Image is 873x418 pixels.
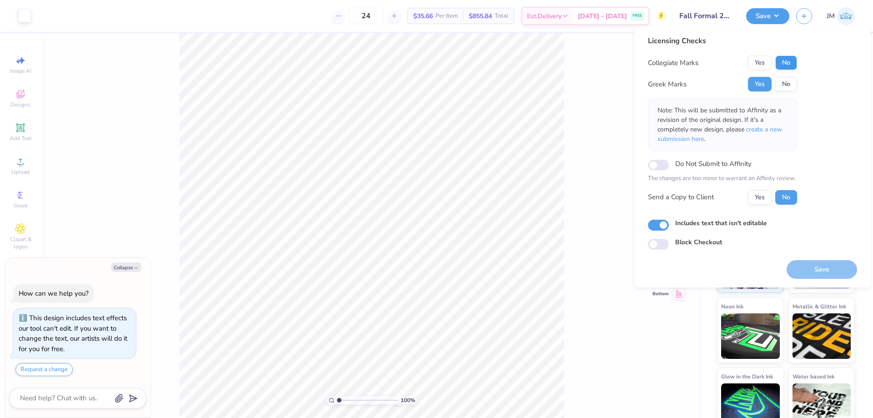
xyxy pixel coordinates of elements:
[827,11,835,21] span: JM
[19,313,127,353] div: This design includes text effects our tool can't edit. If you want to change the text, our artist...
[657,106,788,144] p: Note: This will be submitted to Affinity as a revision of the original design. If it's a complete...
[675,158,752,170] label: Do Not Submit to Affinity
[675,218,767,228] label: Includes text that isn't editable
[748,190,772,205] button: Yes
[748,77,772,91] button: Yes
[793,313,851,359] img: Metallic & Glitter Ink
[10,135,31,142] span: Add Text
[527,11,562,21] span: Est. Delivery
[436,11,458,21] span: Per Item
[721,313,780,359] img: Neon Ink
[19,289,89,298] div: How can we help you?
[648,58,698,68] div: Collegiate Marks
[793,302,846,311] span: Metallic & Glitter Ink
[775,55,797,70] button: No
[648,174,797,183] p: The changes are too minor to warrant an Affinity review.
[11,168,30,176] span: Upload
[10,101,30,108] span: Designs
[632,13,642,19] span: FREE
[672,7,739,25] input: Untitled Design
[469,11,492,21] span: $855.84
[15,363,73,376] button: Request a change
[827,7,855,25] a: JM
[413,11,433,21] span: $35.66
[748,55,772,70] button: Yes
[793,372,834,381] span: Water based Ink
[775,190,797,205] button: No
[348,8,384,24] input: – –
[648,79,687,90] div: Greek Marks
[721,302,743,311] span: Neon Ink
[675,237,722,247] label: Block Checkout
[652,291,669,297] span: Bottom
[401,396,415,404] span: 100 %
[578,11,627,21] span: [DATE] - [DATE]
[5,236,36,250] span: Clipart & logos
[746,8,789,24] button: Save
[14,202,28,209] span: Greek
[495,11,508,21] span: Total
[648,35,797,46] div: Licensing Checks
[111,262,141,272] button: Collapse
[648,192,714,202] div: Send a Copy to Client
[775,77,797,91] button: No
[10,67,31,75] span: Image AI
[837,7,855,25] img: Joshua Macky Gaerlan
[721,372,773,381] span: Glow in the Dark Ink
